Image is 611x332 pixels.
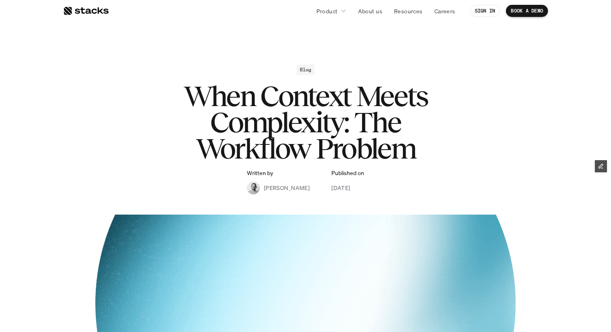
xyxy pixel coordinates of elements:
p: [PERSON_NAME] [264,184,310,192]
p: BOOK A DEMO [511,8,543,14]
a: SIGN IN [470,5,500,17]
p: Product [316,7,338,15]
p: Careers [434,7,455,15]
a: Careers [430,4,460,18]
p: Published on [331,170,364,177]
p: SIGN IN [475,8,495,14]
a: BOOK A DEMO [506,5,548,17]
p: Resources [394,7,423,15]
h2: Blog [300,67,312,73]
a: About us [353,4,387,18]
button: Edit Framer Content [595,160,607,172]
p: Written by [247,170,273,177]
h1: When Context Meets Complexity: The Workflow Problem [144,83,467,161]
a: Resources [389,4,428,18]
p: About us [358,7,382,15]
p: [DATE] [331,184,350,192]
